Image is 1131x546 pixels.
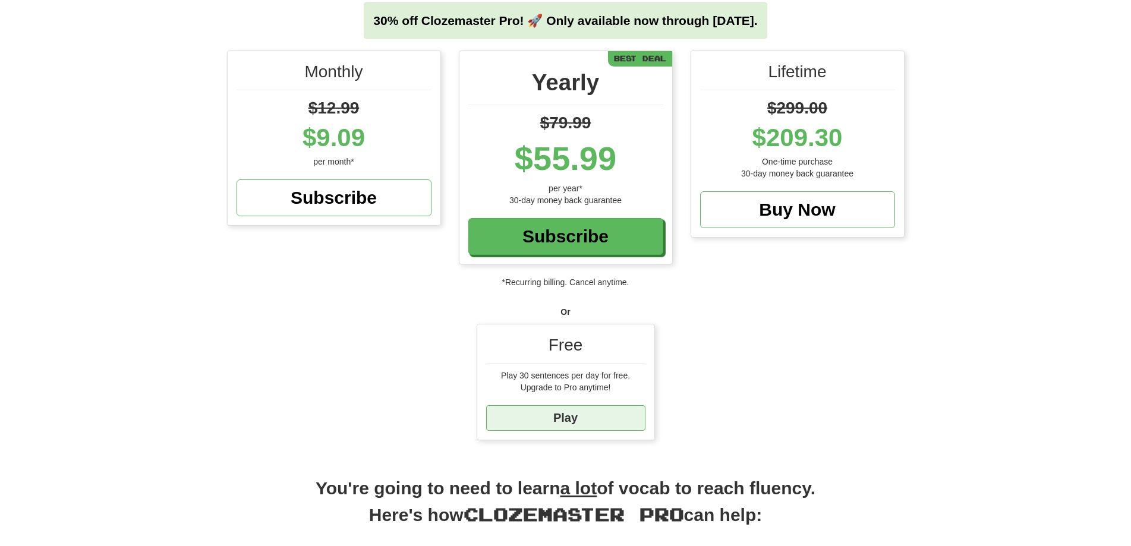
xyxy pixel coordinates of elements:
[237,120,431,156] div: $9.09
[700,120,895,156] div: $209.30
[468,194,663,206] div: 30-day money back guarantee
[486,381,645,393] div: Upgrade to Pro anytime!
[560,478,597,498] u: a lot
[237,156,431,168] div: per month*
[227,476,905,540] h2: You're going to need to learn of vocab to reach fluency. Here's how can help:
[486,370,645,381] div: Play 30 sentences per day for free.
[486,333,645,364] div: Free
[700,156,895,168] div: One-time purchase
[308,99,360,117] span: $12.99
[700,60,895,90] div: Lifetime
[237,179,431,216] a: Subscribe
[767,99,827,117] span: $299.00
[700,191,895,228] a: Buy Now
[464,503,684,525] span: Clozemaster Pro
[468,182,663,194] div: per year*
[468,218,663,255] a: Subscribe
[237,60,431,90] div: Monthly
[560,307,570,317] strong: Or
[468,135,663,182] div: $55.99
[608,51,672,66] div: Best Deal
[373,14,757,27] strong: 30% off Clozemaster Pro! 🚀 Only available now through [DATE].
[468,66,663,105] div: Yearly
[700,168,895,179] div: 30-day money back guarantee
[486,405,645,431] a: Play
[540,113,591,132] span: $79.99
